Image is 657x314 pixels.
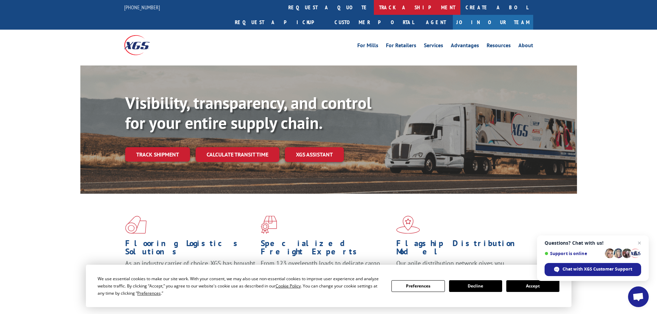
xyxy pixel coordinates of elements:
div: Cookie Consent Prompt [86,265,571,307]
img: xgs-icon-flagship-distribution-model-red [396,216,420,234]
a: Advantages [451,43,479,50]
img: xgs-icon-total-supply-chain-intelligence-red [125,216,147,234]
a: For Mills [357,43,378,50]
a: Customer Portal [329,15,419,30]
span: Close chat [635,239,644,247]
a: Join Our Team [453,15,533,30]
span: Chat with XGS Customer Support [563,266,632,272]
a: XGS ASSISTANT [285,147,344,162]
span: Preferences [137,290,161,296]
b: Visibility, transparency, and control for your entire supply chain. [125,92,371,133]
span: Our agile distribution network gives you nationwide inventory management on demand. [396,259,523,275]
a: Request a pickup [230,15,329,30]
img: xgs-icon-focused-on-flooring-red [261,216,277,234]
div: We use essential cookies to make our site work. With your consent, we may also use non-essential ... [98,275,383,297]
span: As an industry carrier of choice, XGS has brought innovation and dedication to flooring logistics... [125,259,255,284]
a: [PHONE_NUMBER] [124,4,160,11]
span: Questions? Chat with us! [545,240,641,246]
button: Accept [506,280,559,292]
a: Agent [419,15,453,30]
a: Resources [487,43,511,50]
button: Decline [449,280,502,292]
a: Calculate transit time [196,147,279,162]
a: For Retailers [386,43,416,50]
h1: Specialized Freight Experts [261,239,391,259]
div: Chat with XGS Customer Support [545,263,641,276]
p: From 123 overlength loads to delicate cargo, our experienced staff knows the best way to move you... [261,259,391,290]
a: Services [424,43,443,50]
a: Track shipment [125,147,190,162]
h1: Flooring Logistics Solutions [125,239,256,259]
a: About [518,43,533,50]
span: Support is online [545,251,603,256]
div: Open chat [628,286,649,307]
span: Cookie Policy [276,283,301,289]
button: Preferences [391,280,445,292]
h1: Flagship Distribution Model [396,239,527,259]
